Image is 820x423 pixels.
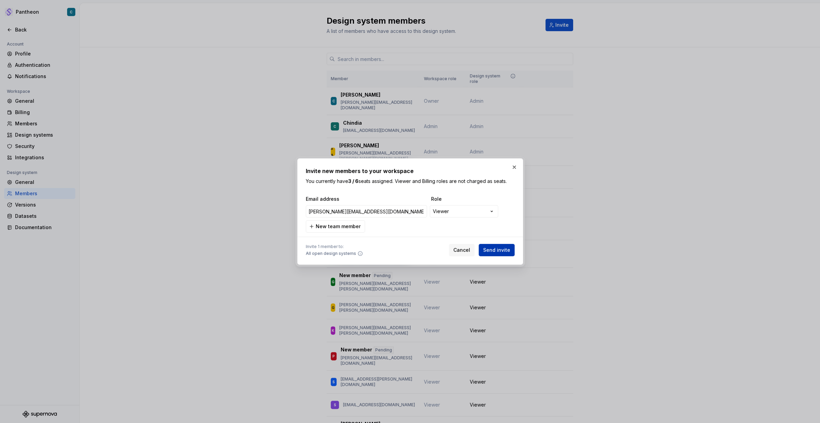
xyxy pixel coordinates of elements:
[306,220,365,233] button: New team member
[431,196,500,202] span: Role
[306,196,428,202] span: Email address
[479,244,515,256] button: Send invite
[306,178,515,185] p: You currently have seats assigned. Viewer and Billing roles are not charged as seats.
[306,167,515,175] h2: Invite new members to your workspace
[483,247,510,253] span: Send invite
[316,223,361,230] span: New team member
[453,247,470,253] span: Cancel
[306,251,356,256] span: All open design systems
[306,244,363,249] span: Invite 1 member to:
[348,178,358,184] b: 3 / 6
[449,244,475,256] button: Cancel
